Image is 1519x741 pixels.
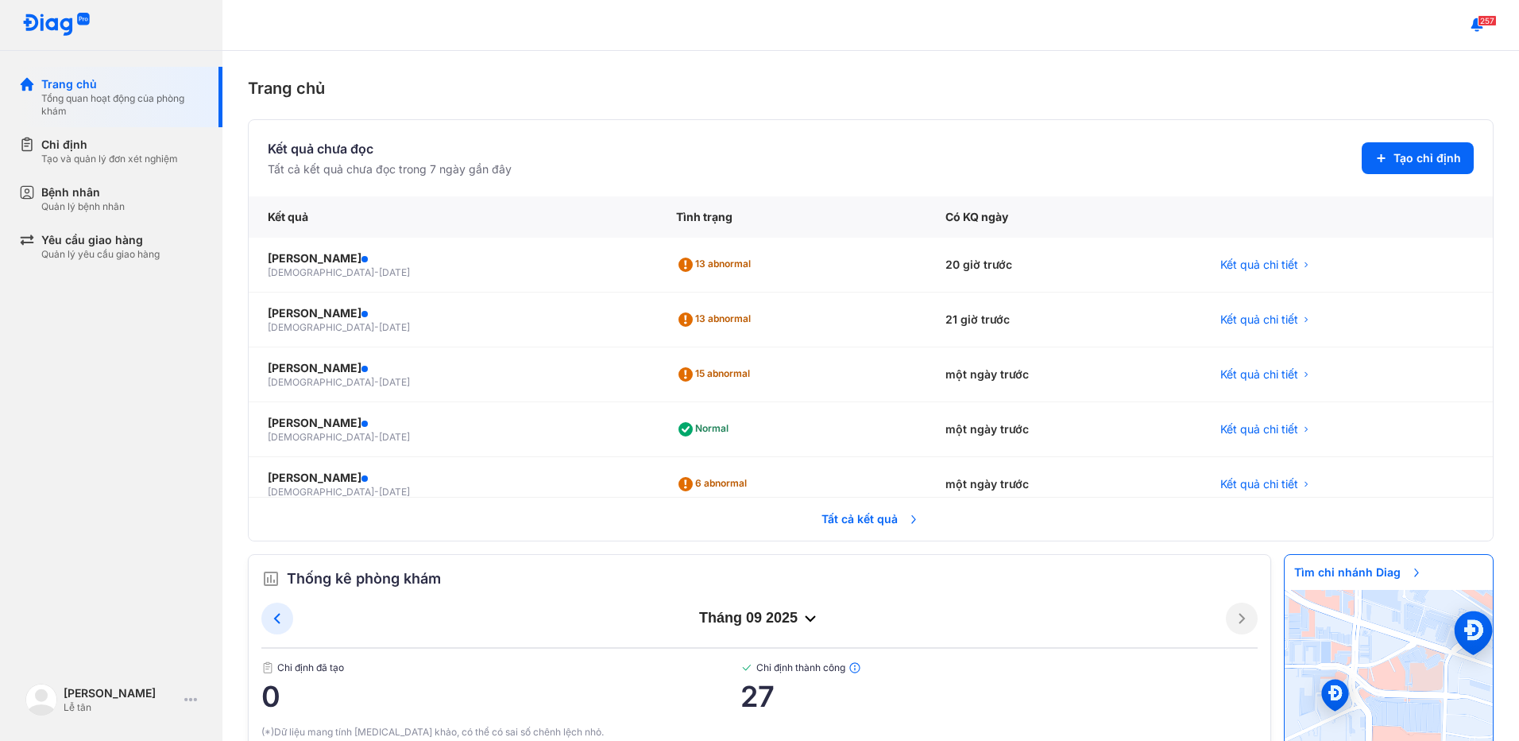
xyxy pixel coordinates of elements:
span: - [374,266,379,278]
div: Yêu cầu giao hàng [41,232,160,248]
button: Tạo chỉ định [1362,142,1474,174]
span: - [374,431,379,443]
span: Tìm chi nhánh Diag [1285,555,1432,590]
div: (*)Dữ liệu mang tính [MEDICAL_DATA] khảo, có thể có sai số chênh lệch nhỏ. [261,725,1258,739]
img: checked-green.01cc79e0.svg [740,661,753,674]
span: Chỉ định thành công [740,661,1258,674]
span: [DEMOGRAPHIC_DATA] [268,431,374,443]
img: order.5a6da16c.svg [261,569,280,588]
div: Normal [676,417,735,442]
span: Chỉ định đã tạo [261,661,740,674]
div: Tổng quan hoạt động của phòng khám [41,92,203,118]
span: Thống kê phòng khám [287,568,441,590]
div: Tạo và quản lý đơn xét nghiệm [41,153,178,165]
span: Kết quả chi tiết [1220,367,1298,382]
span: 257 [1478,15,1497,26]
div: Bệnh nhân [41,184,125,200]
span: - [374,376,379,388]
div: 13 abnormal [676,307,757,332]
span: [DEMOGRAPHIC_DATA] [268,321,374,333]
span: Kết quả chi tiết [1220,257,1298,273]
span: Kết quả chi tiết [1220,421,1298,437]
span: [DATE] [379,486,410,498]
div: Quản lý yêu cầu giao hàng [41,248,160,261]
div: tháng 09 2025 [293,609,1226,628]
span: Kết quả chi tiết [1220,476,1298,492]
div: 20 giờ trước [926,238,1201,293]
span: - [374,321,379,333]
div: 13 abnormal [676,252,757,277]
div: [PERSON_NAME] [268,360,638,376]
div: [PERSON_NAME] [268,250,638,266]
span: Tất cả kết quả [812,502,930,537]
div: Chỉ định [41,137,178,153]
div: Lễ tân [64,701,178,714]
div: Kết quả [249,196,657,238]
div: Trang chủ [41,76,203,92]
div: Kết quả chưa đọc [268,139,512,158]
div: Tình trạng [657,196,926,238]
div: một ngày trước [926,457,1201,512]
span: [DEMOGRAPHIC_DATA] [268,266,374,278]
span: 27 [740,681,1258,712]
div: 6 abnormal [676,471,753,497]
div: [PERSON_NAME] [268,470,638,486]
div: 15 abnormal [676,362,756,387]
span: [DATE] [379,376,410,388]
img: info.7e716105.svg [848,661,861,674]
div: Trang chủ [248,76,1494,100]
div: Quản lý bệnh nhân [41,200,125,213]
div: Có KQ ngày [926,196,1201,238]
span: 0 [261,681,740,712]
div: 21 giờ trước [926,293,1201,347]
img: document.50c4cfd0.svg [261,661,274,674]
span: Tạo chỉ định [1393,150,1461,166]
img: logo [22,13,91,37]
span: [DEMOGRAPHIC_DATA] [268,376,374,388]
span: [DATE] [379,266,410,278]
span: Kết quả chi tiết [1220,312,1298,328]
span: [DATE] [379,321,410,333]
span: - [374,486,379,498]
div: [PERSON_NAME] [268,415,638,431]
div: [PERSON_NAME] [268,305,638,321]
div: [PERSON_NAME] [64,685,178,701]
span: [DATE] [379,431,410,443]
img: logo [25,684,57,716]
div: một ngày trước [926,402,1201,457]
span: [DEMOGRAPHIC_DATA] [268,486,374,498]
div: một ngày trước [926,347,1201,402]
div: Tất cả kết quả chưa đọc trong 7 ngày gần đây [268,161,512,177]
